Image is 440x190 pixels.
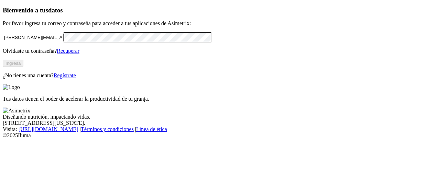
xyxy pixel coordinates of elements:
a: Línea de ética [136,126,167,132]
p: Por favor ingresa tu correo y contraseña para acceder a tus aplicaciones de Asimetrix: [3,20,437,27]
img: Asimetrix [3,108,30,114]
a: Términos y condiciones [81,126,134,132]
div: [STREET_ADDRESS][US_STATE]. [3,120,437,126]
a: Recuperar [57,48,79,54]
div: Visita : | | [3,126,437,132]
div: Diseñando nutrición, impactando vidas. [3,114,437,120]
p: Olvidaste tu contraseña? [3,48,437,54]
img: Logo [3,84,20,90]
p: ¿No tienes una cuenta? [3,72,437,79]
input: Tu correo [3,34,64,41]
a: Regístrate [54,72,76,78]
span: datos [48,7,63,14]
h3: Bienvenido a tus [3,7,437,14]
p: Tus datos tienen el poder de acelerar la productividad de tu granja. [3,96,437,102]
div: © 2025 Iluma [3,132,437,139]
button: Ingresa [3,60,23,67]
a: [URL][DOMAIN_NAME] [19,126,78,132]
